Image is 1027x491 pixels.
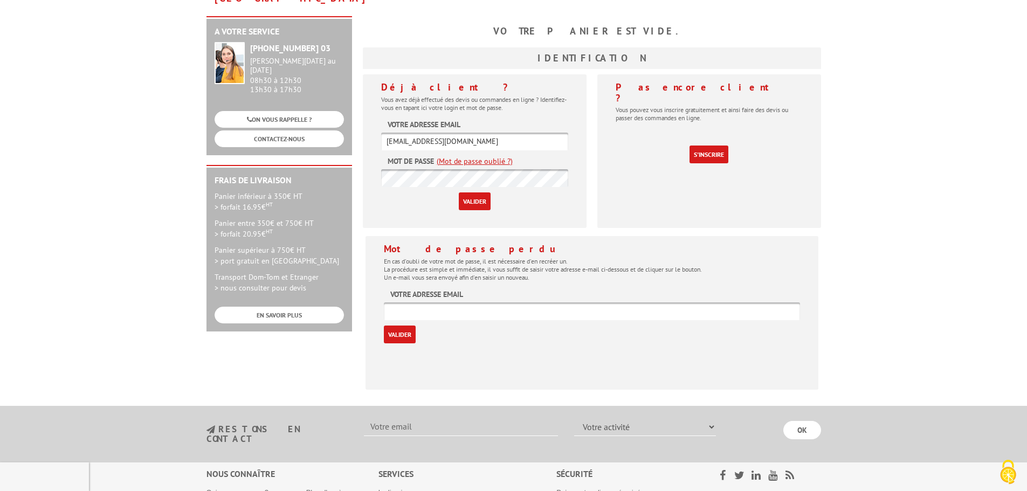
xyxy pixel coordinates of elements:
[388,156,434,167] label: Mot de passe
[206,468,378,480] div: Nous connaître
[215,202,273,212] span: > forfait 16.95€
[215,307,344,323] a: EN SAVOIR PLUS
[378,468,557,480] div: Services
[390,289,463,300] label: Votre adresse email
[250,57,344,94] div: 08h30 à 12h30 13h30 à 17h30
[363,47,821,69] h3: Identification
[364,418,558,436] input: Votre email
[215,283,306,293] span: > nous consulter pour devis
[493,25,691,37] b: Votre panier est vide.
[388,119,460,130] label: Votre adresse email
[206,425,348,444] h3: restons en contact
[616,106,803,122] p: Vous pouvez vous inscrire gratuitement et ainsi faire des devis ou passer des commandes en ligne.
[690,146,728,163] a: S'inscrire
[381,95,568,112] p: Vous avez déjà effectué des devis ou commandes en ligne ? Identifiez-vous en tapant ici votre log...
[215,42,245,84] img: widget-service.jpg
[783,421,821,439] input: OK
[266,227,273,235] sup: HT
[381,82,568,93] h4: Déjà client ?
[384,257,800,281] p: En cas d'oubli de votre mot de passe, il est nécessaire d'en recréer un. La procédure est simple ...
[556,468,692,480] div: Sécurité
[459,192,491,210] input: Valider
[215,256,339,266] span: > port gratuit en [GEOGRAPHIC_DATA]
[215,229,273,239] span: > forfait 20.95€
[215,176,344,185] h2: Frais de Livraison
[215,272,344,293] p: Transport Dom-Tom et Etranger
[437,156,513,167] a: (Mot de passe oublié ?)
[384,326,416,343] input: Valider
[206,425,215,434] img: newsletter.jpg
[215,130,344,147] a: CONTACTEZ-NOUS
[989,454,1027,491] button: Cookies (fenêtre modale)
[215,191,344,212] p: Panier inférieur à 350€ HT
[266,200,273,208] sup: HT
[215,218,344,239] p: Panier entre 350€ et 750€ HT
[616,82,803,103] h4: Pas encore client ?
[250,57,344,75] div: [PERSON_NAME][DATE] au [DATE]
[215,245,344,266] p: Panier supérieur à 750€ HT
[215,27,344,37] h2: A votre service
[215,111,344,128] a: ON VOUS RAPPELLE ?
[995,459,1022,486] img: Cookies (fenêtre modale)
[384,244,800,254] h4: Mot de passe perdu
[250,43,330,53] strong: [PHONE_NUMBER] 03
